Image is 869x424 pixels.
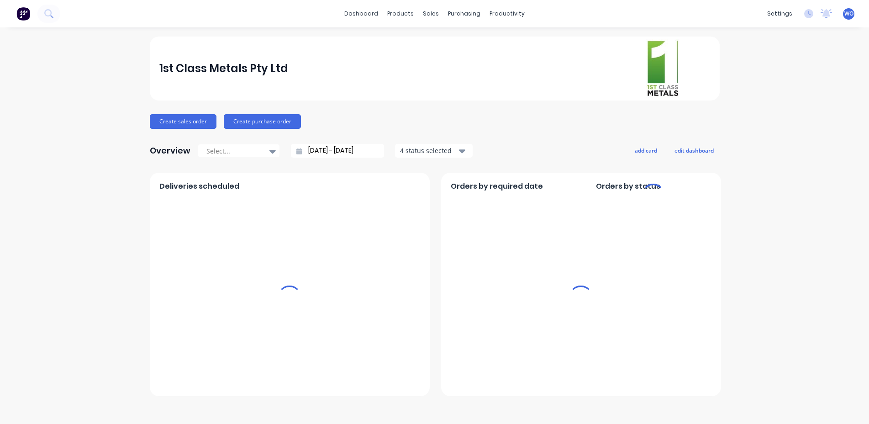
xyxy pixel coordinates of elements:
[159,181,239,192] span: Deliveries scheduled
[224,114,301,129] button: Create purchase order
[451,181,543,192] span: Orders by required date
[844,10,853,18] span: WO
[16,7,30,21] img: Factory
[395,144,473,158] button: 4 status selected
[646,39,679,98] img: 1st Class Metals Pty Ltd
[629,144,663,156] button: add card
[596,181,660,192] span: Orders by status
[150,142,190,160] div: Overview
[400,146,458,155] div: 4 status selected
[838,393,860,415] iframe: Intercom live chat
[383,7,418,21] div: products
[485,7,529,21] div: productivity
[763,7,797,21] div: settings
[159,59,288,78] div: 1st Class Metals Pty Ltd
[669,144,720,156] button: edit dashboard
[340,7,383,21] a: dashboard
[150,114,216,129] button: Create sales order
[443,7,485,21] div: purchasing
[418,7,443,21] div: sales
